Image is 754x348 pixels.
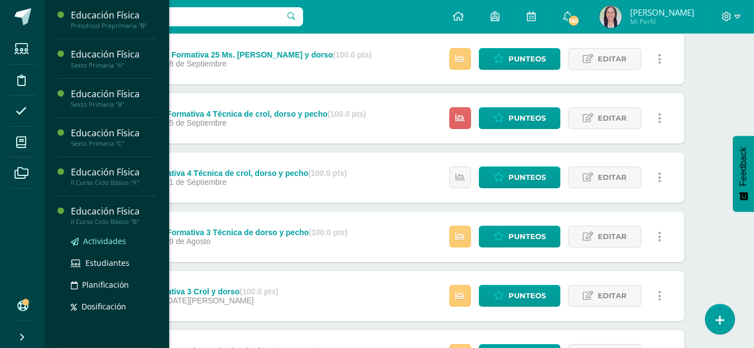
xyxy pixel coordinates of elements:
div: Evaluación Formativa 25 Ms. [PERSON_NAME] y dorso [128,50,371,59]
strong: (100.0 pts) [239,287,278,296]
img: 9369708c4837e0f9cfcc62545362beb5.png [599,6,622,28]
div: Educación Física [71,127,156,140]
span: [PERSON_NAME] [630,7,694,18]
strong: (100.0 pts) [308,169,347,178]
div: II Curso Ciclo Básico "B" [71,218,156,226]
a: Educación FísicaPreschool Preprimaria "B" [71,9,156,30]
span: 165 [568,15,580,27]
button: Feedback - Mostrar encuesta [733,136,754,212]
span: Punteos [508,167,546,188]
a: Educación FísicaSexto Primaria "A" [71,48,156,69]
a: Educación FísicaSexto Primaria "B" [71,88,156,108]
div: Nota Formativa 3 Crol y dorso [128,287,278,296]
div: Educación Física [71,9,156,22]
div: Sexto Primaria "B" [71,101,156,108]
a: Educación FísicaII Curso Ciclo Básico "A" [71,166,156,187]
a: Educación FísicaSexto Primaria "C" [71,127,156,147]
span: Planificación [82,279,129,290]
span: Punteos [508,285,546,306]
div: PMA Nota Formativa 3 Técnica de dorso y pecho [128,228,347,237]
span: Feedback [738,147,748,186]
span: [DATE][PERSON_NAME] [165,296,254,305]
a: Estudiantes [71,256,156,269]
span: 01 de Septiembre [165,178,227,187]
a: Punteos [479,226,560,247]
span: Editar [598,108,627,128]
strong: (100.0 pts) [309,228,347,237]
span: Punteos [508,49,546,69]
a: Punteos [479,48,560,70]
span: Editar [598,226,627,247]
span: Mi Perfil [630,17,694,26]
div: II Curso Ciclo Básico "A" [71,179,156,187]
div: Preschool Preprimaria "B" [71,22,156,30]
span: Editar [598,49,627,69]
div: Sexto Primaria "C" [71,140,156,147]
a: Planificación [71,278,156,291]
a: Educación FísicaII Curso Ciclo Básico "B" [71,205,156,226]
div: PMA Nota Formativa 4 Técnica de crol, dorso y pecho [128,109,366,118]
a: Punteos [479,166,560,188]
div: Educación Física [71,48,156,61]
strong: (100.0 pts) [328,109,366,118]
span: Editar [598,167,627,188]
span: Editar [598,285,627,306]
span: 29 de Agosto [165,237,211,246]
span: Actividades [83,236,126,246]
div: Educación Física [71,88,156,101]
a: Actividades [71,235,156,247]
div: Nota Formativa 4 Técnica de crol, dorso y pecho [128,169,347,178]
span: 08 de Septiembre [165,59,227,68]
a: Punteos [479,107,560,129]
input: Busca un usuario... [52,7,303,26]
div: Sexto Primaria "A" [71,61,156,69]
a: Punteos [479,285,560,307]
span: 05 de Septiembre [165,118,227,127]
strong: (100.0 pts) [333,50,372,59]
div: Educación Física [71,166,156,179]
span: Estudiantes [85,258,129,268]
a: Dosificación [71,300,156,313]
span: Dosificación [81,301,126,312]
div: Educación Física [71,205,156,218]
span: Punteos [508,226,546,247]
span: Punteos [508,108,546,128]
